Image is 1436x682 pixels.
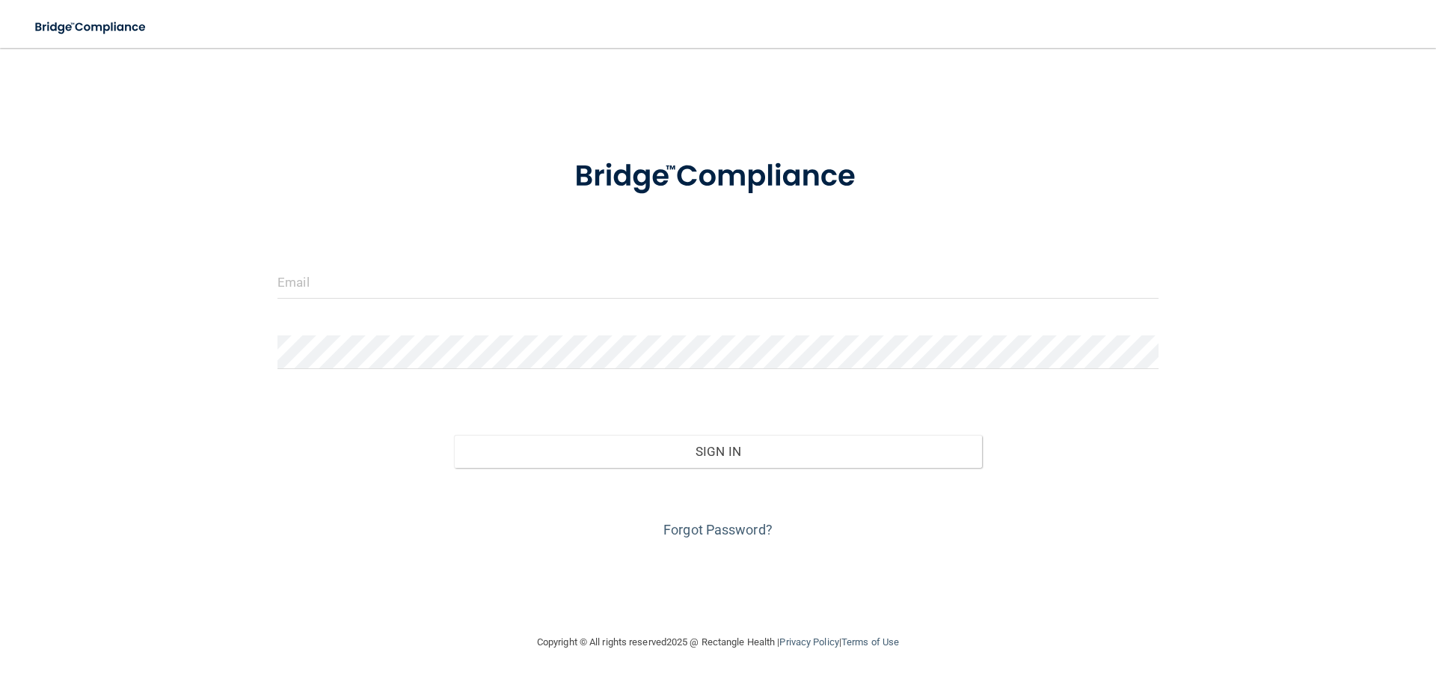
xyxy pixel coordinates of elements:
[277,265,1159,299] input: Email
[663,522,773,538] a: Forgot Password?
[445,618,991,666] div: Copyright © All rights reserved 2025 @ Rectangle Health | |
[779,636,838,648] a: Privacy Policy
[544,138,892,216] img: bridge_compliance_login_screen.278c3ca4.svg
[454,435,983,468] button: Sign In
[22,12,160,43] img: bridge_compliance_login_screen.278c3ca4.svg
[841,636,899,648] a: Terms of Use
